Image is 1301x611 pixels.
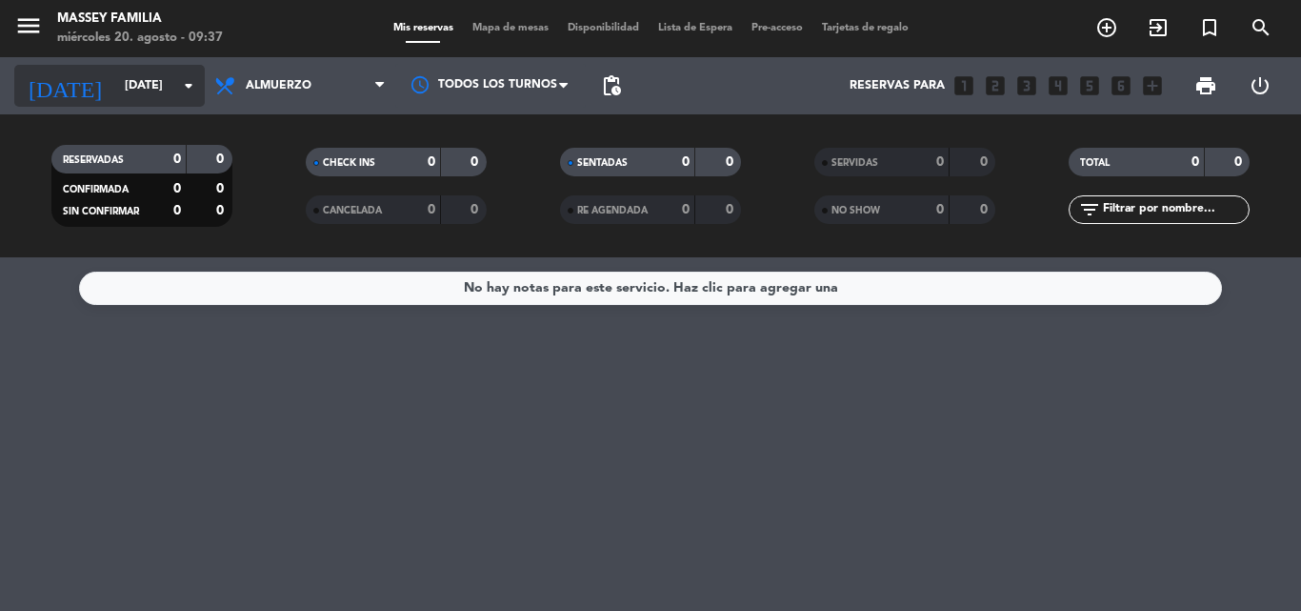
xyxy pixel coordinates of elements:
[831,206,880,215] span: NO SHOW
[1077,73,1102,98] i: looks_5
[726,155,737,169] strong: 0
[323,158,375,168] span: CHECK INS
[980,203,991,216] strong: 0
[812,23,918,33] span: Tarjetas de regalo
[726,203,737,216] strong: 0
[470,203,482,216] strong: 0
[1234,155,1246,169] strong: 0
[850,79,945,92] span: Reservas para
[1140,73,1165,98] i: add_box
[173,153,181,166] strong: 0
[682,203,690,216] strong: 0
[57,10,223,29] div: MASSEY FAMILIA
[1194,74,1217,97] span: print
[1101,199,1249,220] input: Filtrar por nombre...
[1095,16,1118,39] i: add_circle_outline
[600,74,623,97] span: pending_actions
[1249,74,1271,97] i: power_settings_new
[1109,73,1133,98] i: looks_6
[1250,16,1272,39] i: search
[1078,198,1101,221] i: filter_list
[1014,73,1039,98] i: looks_3
[428,155,435,169] strong: 0
[983,73,1008,98] i: looks_two
[14,11,43,47] button: menu
[1191,155,1199,169] strong: 0
[951,73,976,98] i: looks_one
[63,207,139,216] span: SIN CONFIRMAR
[577,206,648,215] span: RE AGENDADA
[980,155,991,169] strong: 0
[216,153,228,166] strong: 0
[177,74,200,97] i: arrow_drop_down
[682,155,690,169] strong: 0
[323,206,382,215] span: CANCELADA
[216,204,228,217] strong: 0
[936,155,944,169] strong: 0
[63,185,129,194] span: CONFIRMADA
[742,23,812,33] span: Pre-acceso
[216,182,228,195] strong: 0
[1147,16,1170,39] i: exit_to_app
[464,277,838,299] div: No hay notas para este servicio. Haz clic para agregar una
[173,182,181,195] strong: 0
[577,158,628,168] span: SENTADAS
[428,203,435,216] strong: 0
[1198,16,1221,39] i: turned_in_not
[246,79,311,92] span: Almuerzo
[936,203,944,216] strong: 0
[1232,57,1287,114] div: LOG OUT
[470,155,482,169] strong: 0
[63,155,124,165] span: RESERVADAS
[649,23,742,33] span: Lista de Espera
[831,158,878,168] span: SERVIDAS
[14,11,43,40] i: menu
[1080,158,1110,168] span: TOTAL
[14,65,115,107] i: [DATE]
[384,23,463,33] span: Mis reservas
[1046,73,1071,98] i: looks_4
[558,23,649,33] span: Disponibilidad
[463,23,558,33] span: Mapa de mesas
[57,29,223,48] div: miércoles 20. agosto - 09:37
[173,204,181,217] strong: 0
